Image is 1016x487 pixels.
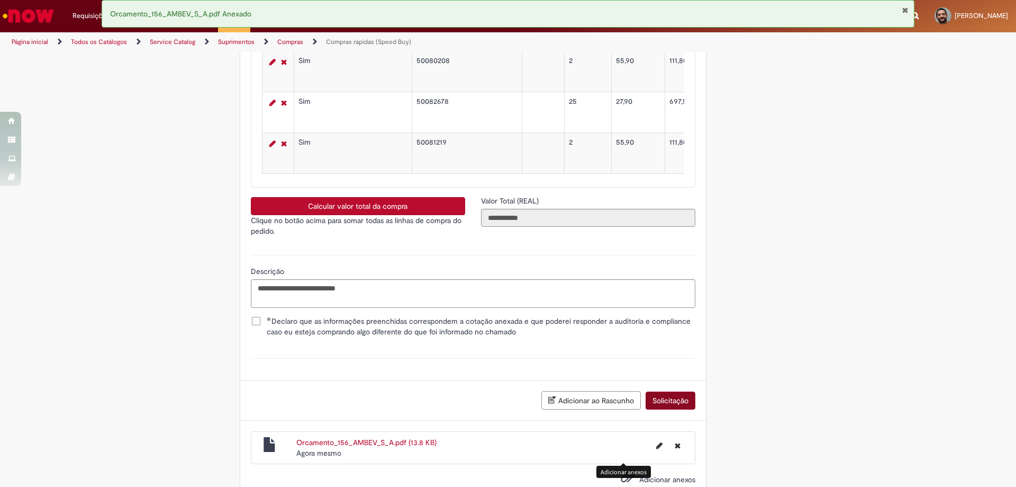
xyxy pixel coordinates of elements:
[251,267,286,276] span: Descrição
[12,38,48,46] a: Página inicial
[294,92,412,133] td: Sim
[150,38,195,46] a: Service Catalog
[902,6,909,14] button: Fechar Notificação
[251,215,465,236] p: Clique no botão acima para somar todas as linhas de compra do pedido.
[481,196,541,206] span: Somente leitura - Valor Total (REAL)
[326,38,411,46] a: Compras rápidas (Speed Buy)
[564,51,611,92] td: 2
[412,133,522,174] td: 50081219
[218,38,255,46] a: Suprimentos
[412,92,522,133] td: 50082678
[71,38,127,46] a: Todos os Catálogos
[650,437,669,454] button: Editar nome de arquivo Orcamento_156_AMBEV_S_A.pdf
[278,96,289,109] a: Remover linha 4
[1,5,56,26] img: ServiceNow
[72,11,110,21] span: Requisições
[541,391,641,410] button: Adicionar ao Rascunho
[665,133,732,174] td: 111,80
[668,437,687,454] button: Excluir Orcamento_156_AMBEV_S_A.pdf
[296,438,437,447] a: Orcamento_156_AMBEV_S_A.pdf (13.8 KB)
[267,317,271,321] span: Obrigatório Preenchido
[267,56,278,68] a: Editar Linha 3
[294,51,412,92] td: Sim
[267,96,278,109] a: Editar Linha 4
[278,56,289,68] a: Remover linha 3
[296,448,341,458] time: 29/08/2025 09:03:30
[251,279,695,308] textarea: Descrição
[294,133,412,174] td: Sim
[596,466,651,478] div: Adicionar anexos
[277,38,303,46] a: Compras
[611,92,665,133] td: 27,90
[8,32,669,52] ul: Trilhas de página
[611,51,665,92] td: 55,90
[267,137,278,150] a: Editar Linha 5
[665,51,732,92] td: 111,80
[267,316,695,337] span: Declaro que as informações preenchidas correspondem a cotação anexada e que poderei responder a a...
[665,92,732,133] td: 697,50
[955,11,1008,20] span: [PERSON_NAME]
[646,392,695,410] button: Solicitação
[564,92,611,133] td: 25
[564,133,611,174] td: 2
[412,51,522,92] td: 50080208
[481,196,541,206] label: Somente leitura - Valor Total (REAL)
[278,137,289,150] a: Remover linha 5
[481,209,695,227] input: Valor Total (REAL)
[639,475,695,484] span: Adicionar anexos
[611,133,665,174] td: 55,90
[296,448,341,458] span: Agora mesmo
[110,9,251,19] span: Orcamento_156_AMBEV_S_A.pdf Anexado
[251,197,465,215] button: Calcular valor total da compra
